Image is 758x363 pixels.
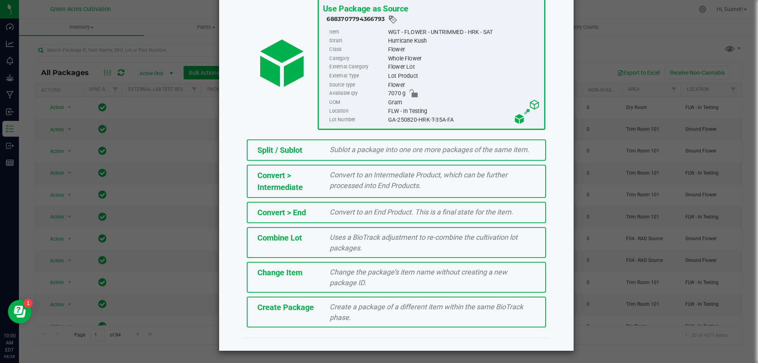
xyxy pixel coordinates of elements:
[330,233,518,252] span: Uses a BioTrack adjustment to re-combine the cultivation lot packages.
[388,63,540,71] div: Flower Lot
[329,81,386,89] label: Source type
[257,208,306,217] span: Convert > End
[388,36,540,45] div: Hurricane Kush
[329,63,386,71] label: External Category
[388,107,540,115] div: FLW - In Testing
[257,171,303,192] span: Convert > Intermediate
[388,89,405,98] span: 7070 g
[257,268,302,277] span: Change Item
[329,28,386,36] label: Item
[388,45,540,54] div: Flower
[329,36,386,45] label: Strain
[329,98,386,107] label: UOM
[257,145,302,155] span: Split / Sublot
[8,300,32,324] iframe: Resource center
[330,208,513,216] span: Convert to an End Product. This is a final state for the item.
[329,107,386,115] label: Location
[388,115,540,124] div: GA-250820-HRK-T-35A-FA
[330,145,529,154] span: Sublot a package into one ore more packages of the same item.
[388,54,540,63] div: Whole Flower
[329,54,386,63] label: Category
[329,115,386,124] label: Lot Number
[326,15,540,24] div: 6883707794366793
[330,268,507,287] span: Change the package’s item name without creating a new package ID.
[330,303,523,322] span: Create a package of a different item within the same BioTrack phase.
[388,98,540,107] div: Gram
[329,71,386,80] label: External Type
[329,45,386,54] label: Class
[388,28,540,36] div: WGT - FLOWER - UNTRIMMED - HRK - SAT
[257,303,314,312] span: Create Package
[323,4,408,13] span: Use Package as Source
[388,81,540,89] div: Flower
[388,71,540,80] div: Lot Product
[257,233,302,243] span: Combine Lot
[330,171,507,190] span: Convert to an Intermediate Product, which can be further processed into End Products.
[329,89,386,98] label: Available qty
[23,299,33,308] iframe: Resource center unread badge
